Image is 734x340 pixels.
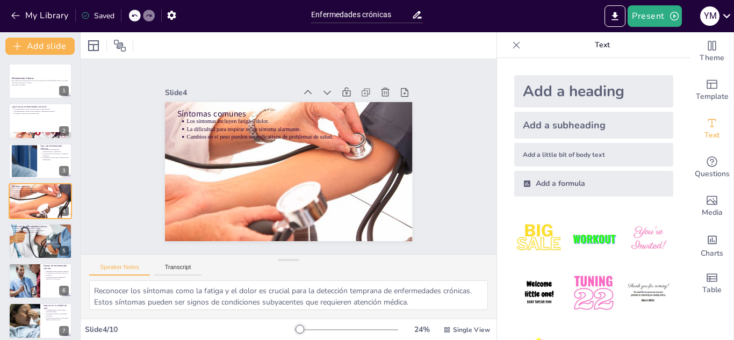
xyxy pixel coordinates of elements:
div: Add a subheading [514,112,673,139]
strong: Enfermedades Crónicas [12,77,34,79]
div: Add images, graphics, shapes or video [690,187,733,226]
div: 4 [9,183,72,219]
p: Impacto en la calidad de vida [44,304,69,310]
p: Cambios en el peso pueden ser indicativos de problemas de salud. [14,191,69,193]
p: Esta presentación proporciona una visión general de las enfermedades crónicas, sus tipos, síntoma... [12,80,69,84]
p: El manejo es crucial para la calidad de vida. [14,112,69,114]
p: Cambios en el peso pueden ser indicativos de problemas de salud. [186,133,400,141]
img: 5.jpeg [569,268,618,318]
img: 6.jpeg [623,268,673,318]
span: Charts [701,248,723,259]
div: Add charts and graphs [690,226,733,264]
div: Add text boxes [690,110,733,148]
div: 5 [59,246,69,256]
p: La dieta equilibrada y el ejercicio son fundamentales. [14,229,69,232]
div: Add a formula [514,171,673,197]
div: Slide 4 / 10 [85,324,295,335]
span: Table [702,284,722,296]
p: Los síntomas incluyen fatiga y dolor. [14,187,69,190]
p: Tipos de enfermedades crónicas [40,144,69,150]
textarea: Reconocer los síntomas como la fatiga y el dolor es crucial para la detección temprana de enferme... [89,280,488,310]
div: Add a table [690,264,733,303]
span: Single View [453,325,490,334]
img: 3.jpeg [623,214,673,264]
p: La dificultad para respirar es un síntoma alarmante. [186,125,400,133]
div: 2 [59,126,69,136]
span: Theme [700,52,724,64]
div: 3 [59,166,69,176]
p: La adherencia a tratamientos mejora los resultados. [46,272,69,276]
p: Generated with [URL] [12,84,69,86]
button: Transcript [154,264,202,276]
div: Y M [700,6,719,26]
p: La educación es clave para el manejo de estas enfermedades. [42,156,69,160]
div: 1 [9,63,72,99]
p: Las enfermedades crónicas incluyen diabetes y enfermedades cardíacas. [14,110,69,112]
div: 6 [9,263,72,299]
p: Cada tipo tiene características y tratamientos específicos. [42,153,69,156]
img: 1.jpeg [514,214,564,264]
p: Síntomas comunes [12,185,69,188]
div: 7 [59,326,69,336]
p: ¿Qué son las enfermedades crónicas? [12,105,69,108]
div: 2 [9,103,72,139]
button: Export to PowerPoint [605,5,625,27]
div: Add ready made slides [690,71,733,110]
button: My Library [8,7,73,24]
p: El bienestar emocional es igualmente importante. [46,313,69,317]
div: 5 [9,223,72,259]
div: Get real-time input from your audience [690,148,733,187]
p: Las enfermedades crónicas son condiciones de salud duraderas. [14,108,69,110]
img: 4.jpeg [514,268,564,318]
div: Add a heading [514,75,673,107]
img: 2.jpeg [569,214,618,264]
button: Y M [700,5,719,27]
span: Media [702,207,723,219]
div: 24 % [409,324,435,335]
button: Add slide [5,38,75,55]
p: Manejo de enfermedades crónicas [44,264,69,270]
button: Speaker Notes [89,264,150,276]
p: Text [525,32,680,58]
p: Mantener un estilo de vida saludable es clave. [14,227,69,229]
button: Present [628,5,681,27]
p: La dificultad para respirar es un síntoma alarmante. [14,189,69,191]
div: Layout [85,37,102,54]
span: Template [696,91,729,103]
p: Los síntomas incluyen fatiga y dolor. [186,118,400,125]
p: Abordar aspectos físicos y emocionales mejora la calidad de vida. [46,317,69,321]
p: La educación sobre la enfermedad empodera a los pacientes. [46,276,69,280]
p: Síntomas comunes [177,108,400,119]
p: Las enfermedades crónicas limitan actividades diarias. [46,309,69,313]
span: Questions [695,168,730,180]
div: Change the overall theme [690,32,733,71]
span: Text [704,129,719,141]
div: 1 [59,86,69,96]
p: Controlar el estrés es esencial para la salud. [14,231,69,233]
div: Slide 4 [165,88,296,98]
div: Saved [81,11,114,21]
div: 4 [59,206,69,216]
p: Seguimiento médico regular es esencial. [46,270,69,272]
div: 3 [9,143,72,179]
p: Tipos incluyen enfermedades cardiovasculares y respiratorias. [42,149,69,153]
input: Insert title [311,7,412,23]
span: Position [113,39,126,52]
div: 7 [9,303,72,338]
div: Add a little bit of body text [514,143,673,167]
div: 6 [59,286,69,295]
p: Prevención de enfermedades crónicas [12,225,69,228]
